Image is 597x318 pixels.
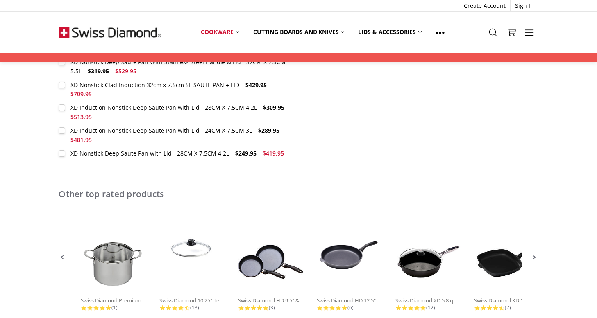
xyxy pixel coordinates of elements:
a: Swiss Diamond HD 12.5" Nonstick Fry... [317,229,382,304]
span: $419.95 [263,149,284,157]
a: Lids & Accessories [351,23,428,41]
div: XD Induction Nonstick Deep Saute Pan with Lid - 28CM X 7.5CM 4.2L [70,104,257,111]
div: Swiss Diamond HD 9.5" & 11"... [238,297,304,304]
a: Cookware [194,23,246,41]
div: 1 Total Reviews [81,304,146,311]
div: Swiss Diamond Premium Steel DLX 7.6... [81,297,146,304]
span: $429.95 [245,81,267,89]
a: Swiss Diamond XD 5.8 qt Nonstick... [395,229,461,304]
span: $709.95 [70,90,92,98]
a: Swiss Diamond HD 9.5" & 11"... [238,229,304,304]
span: $289.95 [258,126,279,134]
div: XD Induction Nonstick Deep Saute Pan with Lid - 24CM X 7.5CM 3L [70,126,252,134]
div: 13 Total Reviews [159,304,225,311]
div: Swiss Diamond HD 12.5" Nonstick Fry... [317,297,382,304]
a: Swiss Diamond Premium Steel DLX 7.6... [81,229,146,304]
div: Swiss Diamond XD 5.8 qt Nonstick... [395,297,461,304]
span: Next Promoted Products Page [531,254,538,261]
div: XD Nonstick Clad Induction 32cm x 7.5cm 5L SAUTE PAN + LID [70,81,239,89]
div: 7 Total Reviews [474,304,540,311]
div: XD Nonstick Deep Saute Pan with Lid - 28CM X 7.5CM 4.2L [70,149,229,157]
span: $319.95 [88,67,109,75]
span: $481.95 [70,136,92,144]
a: Swiss Diamond 10.25" Tempered Glass... [159,229,225,304]
span: $529.95 [115,67,136,75]
span: Previous Promoted Products Page [59,254,66,261]
img: Free Shipping On Every Order [59,12,161,53]
a: Swiss Diamond XD 11" x 11" Nonstick... [474,229,540,304]
span: $513.95 [70,113,92,121]
div: 12 Total Reviews [395,304,461,311]
span: $309.95 [263,104,284,111]
div: Swiss Diamond XD 11" x 11" Nonstick... [474,297,540,304]
a: Cutting boards and knives [246,23,352,41]
span: $249.95 [235,149,257,157]
div: 3 Total Reviews [238,304,304,311]
div: 6 Total Reviews [317,304,382,311]
a: Show All [429,23,452,41]
h2: Other top rated products [59,190,538,198]
div: Swiss Diamond 10.25" Tempered Glass... [159,297,225,304]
